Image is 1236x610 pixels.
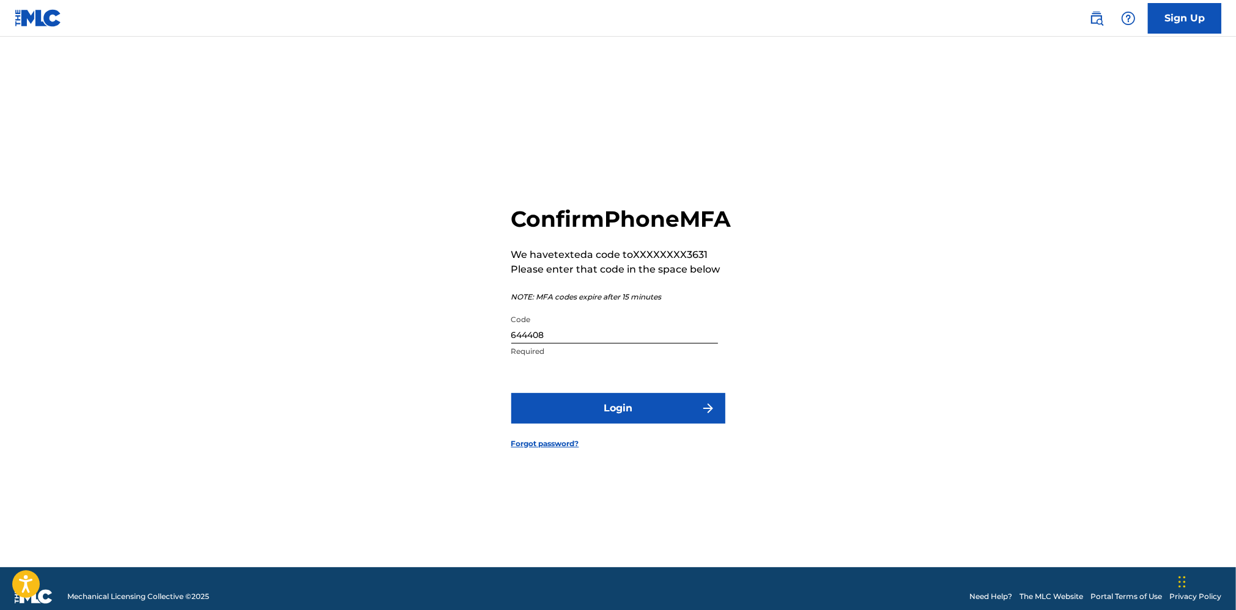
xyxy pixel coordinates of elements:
[1090,591,1162,602] a: Portal Terms of Use
[1169,591,1221,602] a: Privacy Policy
[511,438,579,449] a: Forgot password?
[511,248,731,262] p: We have texted a code to XXXXXXXX3631
[511,292,731,303] p: NOTE: MFA codes expire after 15 minutes
[1116,6,1141,31] div: Help
[511,262,731,277] p: Please enter that code in the space below
[67,591,209,602] span: Mechanical Licensing Collective © 2025
[1084,6,1109,31] a: Public Search
[511,346,718,357] p: Required
[1175,551,1236,610] iframe: Chat Widget
[1121,11,1136,26] img: help
[511,205,731,233] h2: Confirm Phone MFA
[1020,591,1083,602] a: The MLC Website
[1148,3,1221,34] a: Sign Up
[701,401,716,416] img: f7272a7cc735f4ea7f67.svg
[511,393,725,424] button: Login
[1089,11,1104,26] img: search
[15,9,62,27] img: MLC Logo
[1179,564,1186,600] div: Drag
[969,591,1012,602] a: Need Help?
[15,589,53,604] img: logo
